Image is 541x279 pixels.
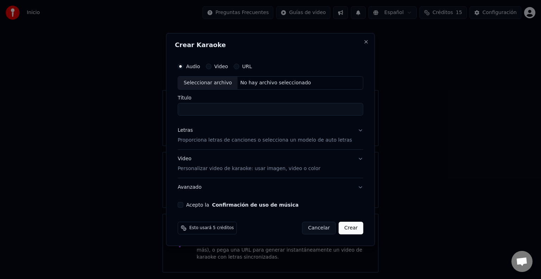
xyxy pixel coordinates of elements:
[178,77,237,89] div: Seleccionar archivo
[212,202,299,207] button: Acepto la
[178,165,320,172] p: Personalizar video de karaoke: usar imagen, video o color
[302,222,336,234] button: Cancelar
[189,225,234,231] span: Esto usará 5 créditos
[186,202,298,207] label: Acepto la
[237,79,314,86] div: No hay archivo seleccionado
[242,64,252,69] label: URL
[178,178,363,196] button: Avanzado
[178,127,193,134] div: Letras
[338,222,363,234] button: Crear
[178,150,363,178] button: VideoPersonalizar video de karaoke: usar imagen, video o color
[178,95,363,100] label: Título
[186,64,200,69] label: Audio
[175,42,366,48] h2: Crear Karaoke
[178,137,352,144] p: Proporciona letras de canciones o selecciona un modelo de auto letras
[178,155,320,172] div: Video
[178,121,363,149] button: LetrasProporciona letras de canciones o selecciona un modelo de auto letras
[214,64,228,69] label: Video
